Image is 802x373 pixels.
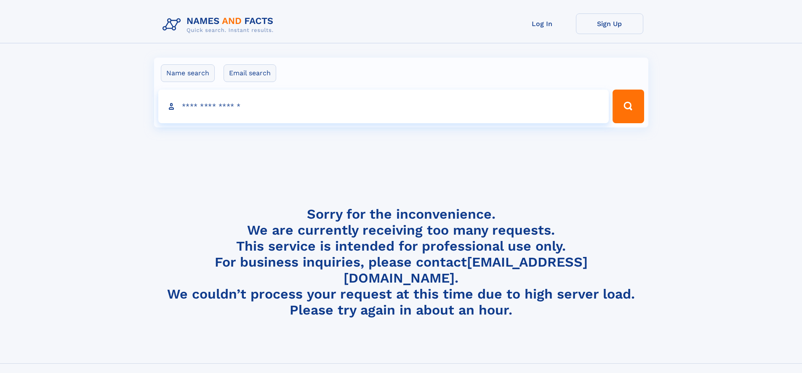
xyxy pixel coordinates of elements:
[224,64,276,82] label: Email search
[159,13,280,36] img: Logo Names and Facts
[161,64,215,82] label: Name search
[158,90,609,123] input: search input
[613,90,644,123] button: Search Button
[344,254,588,286] a: [EMAIL_ADDRESS][DOMAIN_NAME]
[159,206,643,318] h4: Sorry for the inconvenience. We are currently receiving too many requests. This service is intend...
[576,13,643,34] a: Sign Up
[509,13,576,34] a: Log In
